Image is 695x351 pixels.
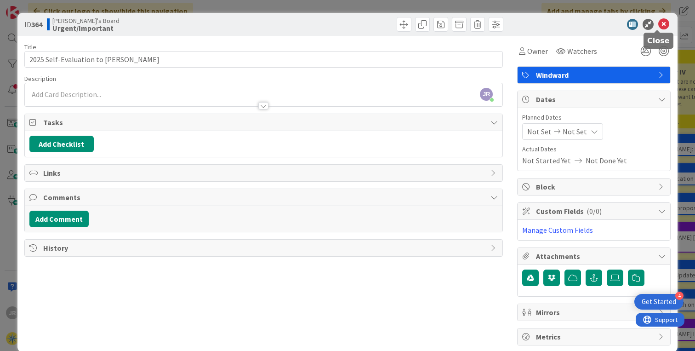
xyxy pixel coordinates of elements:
[563,126,587,137] span: Not Set
[634,294,684,310] div: Open Get Started checklist, remaining modules: 4
[43,192,486,203] span: Comments
[536,251,654,262] span: Attachments
[480,88,493,101] span: JR
[522,144,666,154] span: Actual Dates
[43,117,486,128] span: Tasks
[29,211,89,227] button: Add Comment
[567,46,597,57] span: Watchers
[43,242,486,253] span: History
[52,17,120,24] span: [PERSON_NAME]'s Board
[522,155,571,166] span: Not Started Yet
[527,46,548,57] span: Owner
[19,1,42,12] span: Support
[587,207,602,216] span: ( 0/0 )
[675,292,684,300] div: 4
[647,36,670,45] h5: Close
[522,113,666,122] span: Planned Dates
[536,69,654,81] span: Windward
[24,43,36,51] label: Title
[43,167,486,178] span: Links
[522,225,593,235] a: Manage Custom Fields
[586,155,627,166] span: Not Done Yet
[24,19,42,30] span: ID
[536,206,654,217] span: Custom Fields
[24,75,56,83] span: Description
[642,297,676,306] div: Get Started
[29,136,94,152] button: Add Checklist
[24,51,503,68] input: type card name here...
[536,181,654,192] span: Block
[52,24,120,32] b: Urgent/Important
[536,94,654,105] span: Dates
[536,331,654,342] span: Metrics
[31,20,42,29] b: 364
[536,307,654,318] span: Mirrors
[527,126,552,137] span: Not Set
